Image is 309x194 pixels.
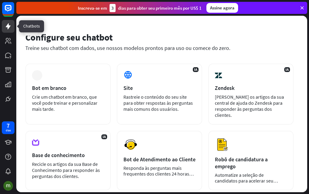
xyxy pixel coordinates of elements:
[215,84,234,91] font: Zendesk
[32,161,100,179] font: Recicle os artigos da sua Base de Conhecimento para responder às perguntas dos clientes.
[215,94,284,118] font: [PERSON_NAME] os artigos da sua central de ajuda do Zendesk para responder às perguntas dos clien...
[123,156,196,163] font: Bot de Atendimento ao Cliente
[32,94,97,112] font: Crie um chatbot em branco, que você pode treinar e personalizar mais tarde.
[32,84,66,91] font: Bot em branco
[5,2,23,21] button: Abra o widget de bate-papo do LiveChat
[210,5,234,11] font: Assine agora
[123,84,133,91] font: Site
[25,31,113,43] font: Configure seu chatbot
[7,122,10,129] font: 7
[194,67,197,72] font: IA
[2,121,14,134] a: 7 dias
[123,94,193,112] font: Rastreie o conteúdo do seu site para obter respostas às perguntas mais comuns dos usuários.
[25,44,230,51] font: Treine seu chatbot com dados, use nossos modelos prontos para uso ou comece do zero.
[123,165,194,182] font: Responda às perguntas mais frequentes dos clientes 24 horas por dia, 7 dias por semana.
[215,172,278,189] font: Automatize a seleção de candidatos para acelerar seu processo de contratação.
[6,128,11,132] font: dias
[118,5,202,11] font: dias para obter seu primeiro mês por US$ 1
[32,152,85,159] font: Base de conhecimento
[103,134,106,139] font: IA
[78,5,107,11] font: Inscreva-se em
[215,156,268,170] font: Robô de candidatura a emprego
[285,67,289,72] font: IA
[111,5,114,11] font: 3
